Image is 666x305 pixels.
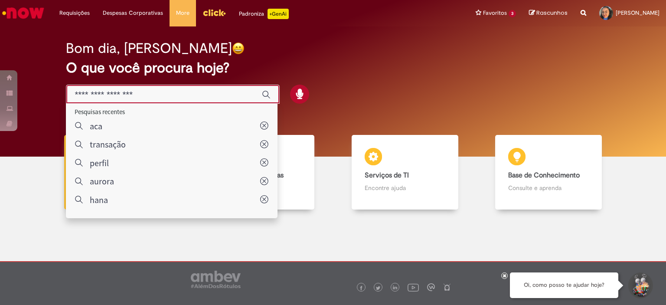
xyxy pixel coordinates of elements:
[408,282,419,293] img: logo_footer_youtube.png
[365,184,445,192] p: Encontre ajuda
[103,9,163,17] span: Despesas Corporativas
[202,6,226,19] img: click_logo_yellow_360x200.png
[1,4,46,22] img: ServiceNow
[232,42,245,55] img: happy-face.png
[627,272,653,298] button: Iniciar Conversa de Suporte
[427,283,435,291] img: logo_footer_workplace.png
[508,171,580,180] b: Base de Conhecimento
[359,286,363,290] img: logo_footer_facebook.png
[66,41,232,56] h2: Bom dia, [PERSON_NAME]
[509,10,516,17] span: 3
[508,184,589,192] p: Consulte e aprenda
[483,9,507,17] span: Favoritos
[66,60,601,75] h2: O que você procura hoje?
[176,9,189,17] span: More
[510,272,618,298] div: Oi, como posso te ajudar hoje?
[393,285,397,291] img: logo_footer_linkedin.png
[616,9,659,16] span: [PERSON_NAME]
[529,9,568,17] a: Rascunhos
[46,135,189,210] a: Tirar dúvidas Tirar dúvidas com Lupi Assist e Gen Ai
[365,171,409,180] b: Serviços de TI
[333,135,477,210] a: Serviços de TI Encontre ajuda
[443,283,451,291] img: logo_footer_naosei.png
[536,9,568,17] span: Rascunhos
[191,271,241,288] img: logo_footer_ambev_rotulo_gray.png
[239,9,289,19] div: Padroniza
[268,9,289,19] p: +GenAi
[59,9,90,17] span: Requisições
[477,135,621,210] a: Base de Conhecimento Consulte e aprenda
[376,286,380,290] img: logo_footer_twitter.png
